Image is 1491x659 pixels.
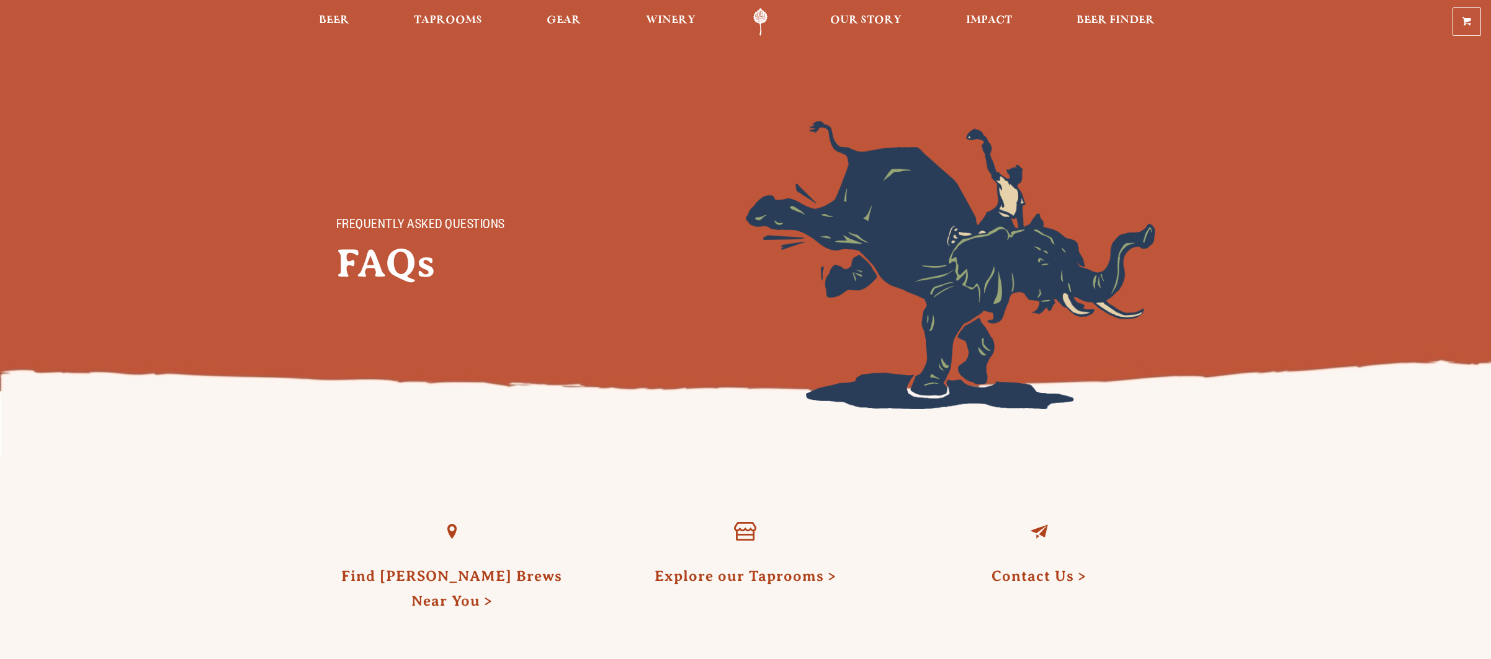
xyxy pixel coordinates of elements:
p: FREQUENTLY ASKED QUESTIONS [336,219,609,234]
a: Impact [958,8,1020,36]
span: Winery [646,15,696,25]
a: Beer [311,8,357,36]
a: Taprooms [406,8,490,36]
a: Find Odell Brews Near You [423,503,480,560]
a: Find [PERSON_NAME] BrewsNear You [341,568,562,609]
a: Odell Home [737,8,784,36]
h2: FAQs [336,241,634,286]
span: Beer Finder [1077,15,1155,25]
span: Gear [547,15,581,25]
span: Our Story [830,15,902,25]
a: Our Story [822,8,910,36]
a: Contact Us [992,568,1086,584]
span: Impact [966,15,1012,25]
span: Beer [319,15,349,25]
a: Explore our Taprooms [717,503,774,560]
a: Gear [539,8,589,36]
span: Taprooms [414,15,482,25]
img: Foreground404 [746,121,1155,409]
a: Contact Us [1011,503,1068,560]
a: Winery [638,8,704,36]
a: Beer Finder [1068,8,1163,36]
a: Explore our Taprooms [655,568,836,584]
